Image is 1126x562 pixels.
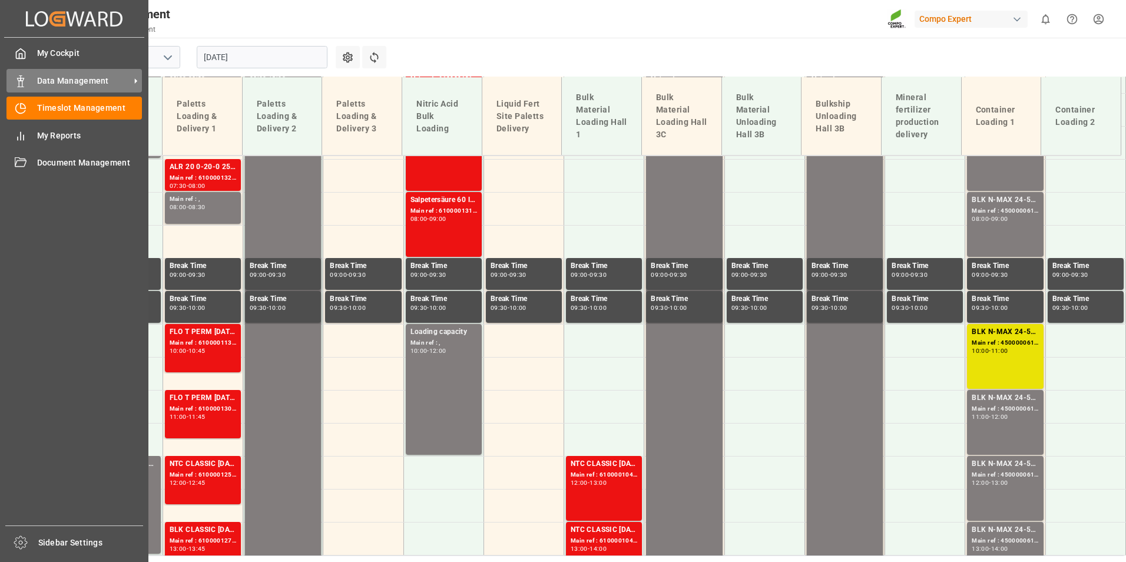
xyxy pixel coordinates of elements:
div: 08:00 [170,204,187,210]
div: 13:00 [590,480,607,485]
div: BLK N-MAX 24-5-5 25KG (x42) INT MTO; [972,524,1038,536]
div: 09:30 [571,305,588,310]
div: 09:30 [731,305,749,310]
div: BLK N-MAX 24-5-5 25KG (x42) INT MTO; [972,458,1038,470]
div: - [668,272,670,277]
div: - [267,305,269,310]
div: 09:30 [830,272,847,277]
div: Break Time [731,293,798,305]
div: Paletts Loading & Delivery 3 [332,93,392,140]
div: Main ref : 4500000616, 2000000562; [972,206,1038,216]
div: - [187,272,188,277]
a: My Reports [6,124,142,147]
div: Break Time [892,260,958,272]
div: 13:45 [188,546,206,551]
div: 09:00 [429,216,446,222]
div: 09:30 [972,305,989,310]
div: Break Time [892,293,958,305]
div: Break Time [972,293,1038,305]
div: 10:00 [349,305,366,310]
div: - [989,546,991,551]
div: 09:30 [269,272,286,277]
div: - [187,204,188,210]
div: 09:30 [330,305,347,310]
div: 08:30 [188,204,206,210]
div: 14:00 [991,546,1008,551]
div: Break Time [731,260,798,272]
div: 09:30 [170,305,187,310]
div: 09:00 [731,272,749,277]
div: - [347,272,349,277]
div: - [588,546,590,551]
div: 10:00 [1071,305,1088,310]
div: - [187,414,188,419]
div: Break Time [250,293,316,305]
div: 09:00 [892,272,909,277]
a: My Cockpit [6,42,142,65]
div: 10:00 [910,305,928,310]
div: Main ref : 6100001045, 2000000209; [571,536,637,546]
div: Break Time [812,260,878,272]
div: Compo Expert [915,11,1028,28]
div: - [347,305,349,310]
div: - [427,348,429,353]
div: NTC CLASSIC [DATE]+3+TE 600kg BB; [170,458,236,470]
div: Break Time [410,293,477,305]
div: 09:30 [188,272,206,277]
div: Bulk Material Unloading Hall 3B [731,87,792,146]
div: - [829,272,830,277]
div: Main ref : 6100001328, 4510350273; 2000001156; [170,173,236,183]
div: 10:00 [410,348,428,353]
a: Document Management [6,151,142,174]
div: 12:45 [188,480,206,485]
div: Break Time [1052,260,1119,272]
div: Liquid Fert Site Paletts Delivery [492,93,552,140]
div: 12:00 [170,480,187,485]
div: 09:00 [651,272,668,277]
div: Nitric Acid Bulk Loading [412,93,472,140]
div: Break Time [330,293,396,305]
div: Break Time [491,293,557,305]
div: Main ref : 6100001139, 2000000454; [170,338,236,348]
div: Break Time [571,293,637,305]
div: Break Time [330,260,396,272]
div: 10:00 [269,305,286,310]
div: BLK N-MAX 24-5-5 25KG (x42) INT MTO; [972,194,1038,206]
div: 10:00 [972,348,989,353]
div: Mineral fertilizer production delivery [891,87,952,146]
div: 09:00 [571,272,588,277]
div: Main ref : 6100001252, 2000000213; [170,470,236,480]
div: 09:00 [410,272,428,277]
div: - [508,272,509,277]
div: 09:30 [991,272,1008,277]
button: Help Center [1059,6,1085,32]
div: Container Loading 1 [971,99,1032,133]
div: Main ref : 4500000615, 2000000562; [972,404,1038,414]
div: - [989,348,991,353]
input: DD.MM.YYYY [197,46,327,68]
div: Break Time [972,260,1038,272]
div: FLO T PERM [DATE] 25kg (x40) INT; [170,392,236,404]
div: - [748,305,750,310]
div: FLO T PERM [DATE] 25kg (x40) INT;NTC SUPREM [DATE] 25kg (x40)A,D,EN,I,SI;FLO T NK 14-0-19 25kg (x... [170,326,236,338]
div: 11:45 [188,414,206,419]
div: 09:30 [590,272,607,277]
div: 12:00 [571,480,588,485]
div: 09:30 [509,272,526,277]
div: - [1069,272,1071,277]
div: Loading capacity [410,326,477,338]
div: Bulk Material Loading Hall 1 [571,87,632,146]
div: 09:30 [429,272,446,277]
div: 09:00 [812,272,829,277]
div: 13:00 [972,546,989,551]
div: Break Time [491,260,557,272]
div: - [588,272,590,277]
div: - [508,305,509,310]
button: Compo Expert [915,8,1032,30]
div: - [267,272,269,277]
div: 09:30 [1052,305,1069,310]
div: - [588,480,590,485]
div: 13:00 [170,546,187,551]
div: Break Time [651,260,717,272]
div: Main ref : 4500000612, 2000000562; [972,338,1038,348]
